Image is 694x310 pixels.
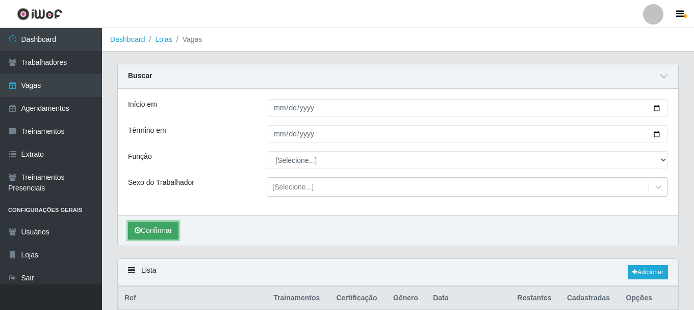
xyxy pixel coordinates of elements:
[128,222,178,240] button: Confirmar
[128,99,157,110] label: Início em
[17,8,62,20] img: CoreUI Logo
[155,35,172,43] a: Lojas
[272,182,314,193] div: [Selecione...]
[128,177,194,188] label: Sexo do Trabalhador
[128,71,152,80] strong: Buscar
[267,125,668,143] input: 00/00/0000
[128,125,166,136] label: Término em
[128,151,152,162] label: Função
[267,99,668,117] input: 00/00/0000
[102,28,694,52] nav: breadcrumb
[172,34,202,45] li: Vagas
[118,259,678,286] div: Lista
[110,35,145,43] a: Dashboard
[628,265,668,279] a: Adicionar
